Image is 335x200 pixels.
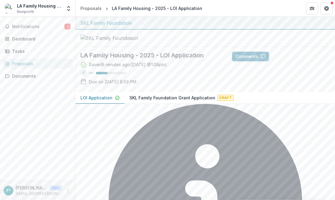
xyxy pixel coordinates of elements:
[12,36,68,42] div: Dashboard
[306,2,318,15] button: Partners
[80,95,112,101] p: LOI Application
[2,71,73,81] a: Documents
[80,19,330,27] div: SKL Family Foundation
[129,95,215,101] p: SKL Family Foundation Grant Application
[89,71,93,75] p: 38 %
[6,189,11,192] div: Yarely Lopez <ylopez@lafh.org> <ylopez@lafh.org>
[2,22,73,31] button: Notifications1
[17,3,62,9] div: LA Family Housing Corporation
[12,24,64,29] span: Notifications
[89,79,136,85] p: Due on [DATE] 8:59 PM
[218,95,233,101] span: Draft
[12,60,68,67] div: Proposals
[50,185,62,191] p: User
[272,52,330,61] button: Answer Suggestions
[12,48,68,54] div: Tasks
[232,52,269,61] button: Comments
[112,5,202,11] div: LA Family Housing - 2025 - LOI Application
[16,185,47,191] p: [PERSON_NAME] <[EMAIL_ADDRESS][DOMAIN_NAME]> <[EMAIL_ADDRESS][DOMAIN_NAME]>
[2,59,73,69] a: Proposals
[64,2,73,15] button: Open entity switcher
[5,4,15,13] img: LA Family Housing Corporation
[80,34,141,42] img: SKL Family Foundation
[2,46,73,56] a: Tasks
[17,9,34,15] span: Nonprofit
[80,5,102,11] div: Proposals
[64,187,72,194] button: More
[78,4,205,13] nav: breadcrumb
[2,34,73,44] a: Dashboard
[78,4,104,13] a: Proposals
[320,2,333,15] button: Get Help
[64,24,70,30] span: 1
[12,73,68,79] div: Documents
[89,61,167,68] div: Saved 8 minutes ago ( [DATE] @ 1:08pm )
[80,52,222,59] h2: LA Family Housing - 2025 - LOI Application
[16,191,62,196] p: [EMAIL_ADDRESS][DOMAIN_NAME]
